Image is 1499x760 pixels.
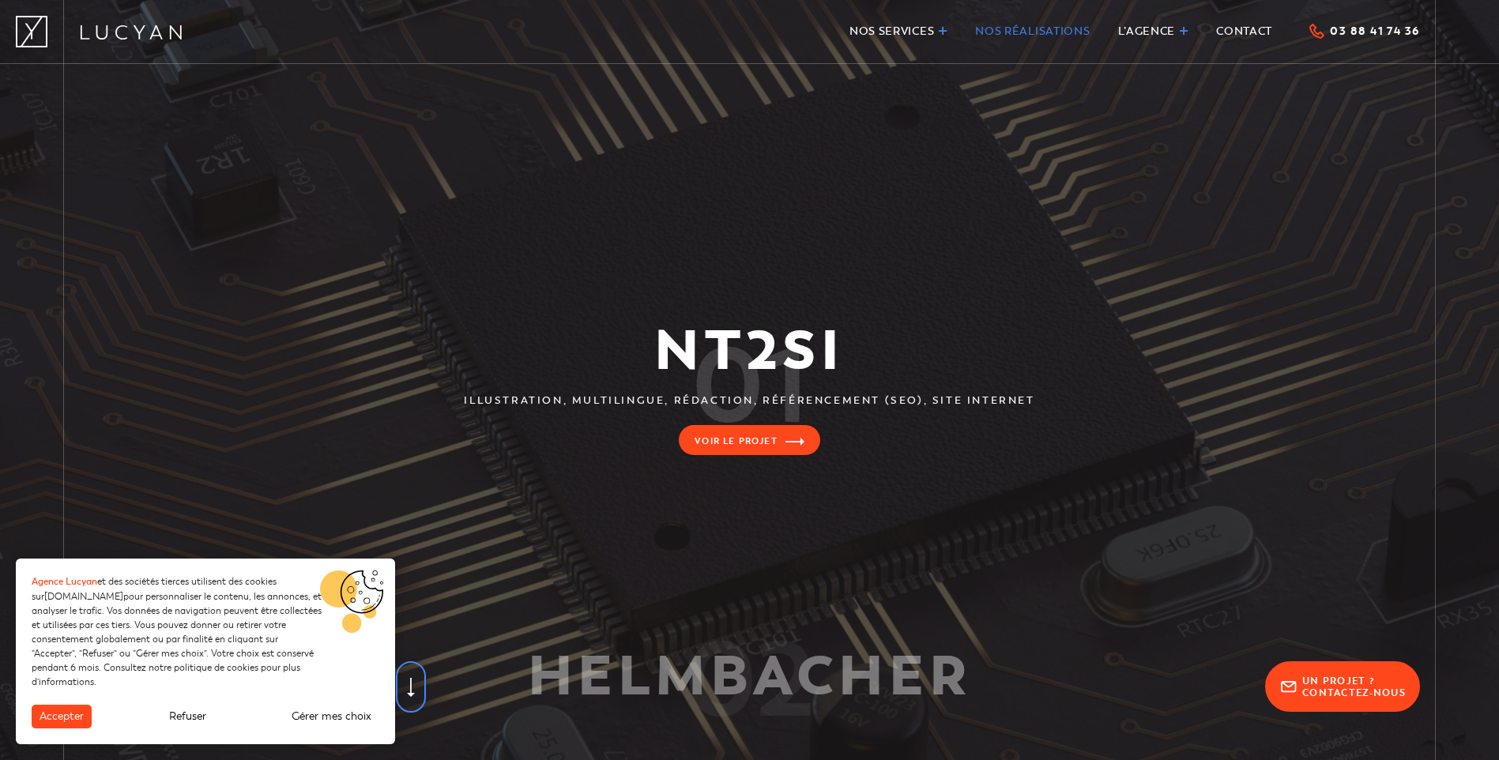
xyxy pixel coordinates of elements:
span: L’agence [1118,24,1176,38]
a: Un projet ?Contactez-nous [1265,661,1420,712]
strong: NT2SI [654,314,844,387]
button: Accepter [32,705,92,728]
a: Nos services [849,21,947,41]
a: [DOMAIN_NAME] [44,591,123,602]
span: Contact [1216,24,1272,38]
span: 03 88 41 74 36 [1330,25,1420,36]
strong: Agence Lucyan [32,576,97,588]
a: Contact [1216,21,1272,41]
aside: Bannière de cookies GDPR [16,559,395,744]
button: Refuser [161,705,214,728]
span: Un projet ? Contactez-nous [1302,675,1406,699]
p: et des sociétés tierces utilisent des cookies sur pour personnaliser le contenu, les annonces, et... [32,574,324,689]
span: Nos réalisations [975,24,1090,38]
span: Nos services [849,24,934,38]
a: Nos réalisations [975,21,1090,41]
button: Gérer mes choix [284,705,379,728]
a: 03 88 41 74 36 [1307,20,1420,40]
